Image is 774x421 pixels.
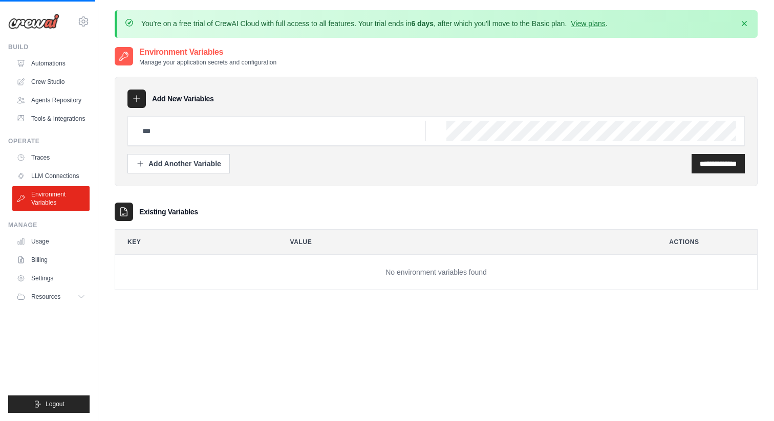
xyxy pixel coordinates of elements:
[12,55,90,72] a: Automations
[12,270,90,286] a: Settings
[12,289,90,305] button: Resources
[136,159,221,169] div: Add Another Variable
[12,186,90,211] a: Environment Variables
[141,18,608,29] p: You're on a free trial of CrewAI Cloud with full access to all features. Your trial ends in , aft...
[12,92,90,108] a: Agents Repository
[115,255,757,290] td: No environment variables found
[12,233,90,250] a: Usage
[12,74,90,90] a: Crew Studio
[657,230,757,254] th: Actions
[8,14,59,29] img: Logo
[46,400,64,408] span: Logout
[12,168,90,184] a: LLM Connections
[31,293,60,301] span: Resources
[571,19,605,28] a: View plans
[8,221,90,229] div: Manage
[139,46,276,58] h2: Environment Variables
[115,230,270,254] th: Key
[8,137,90,145] div: Operate
[127,154,230,173] button: Add Another Variable
[139,207,198,217] h3: Existing Variables
[139,58,276,67] p: Manage your application secrets and configuration
[12,252,90,268] a: Billing
[12,149,90,166] a: Traces
[8,43,90,51] div: Build
[152,94,214,104] h3: Add New Variables
[12,110,90,127] a: Tools & Integrations
[278,230,649,254] th: Value
[8,395,90,413] button: Logout
[411,19,434,28] strong: 6 days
